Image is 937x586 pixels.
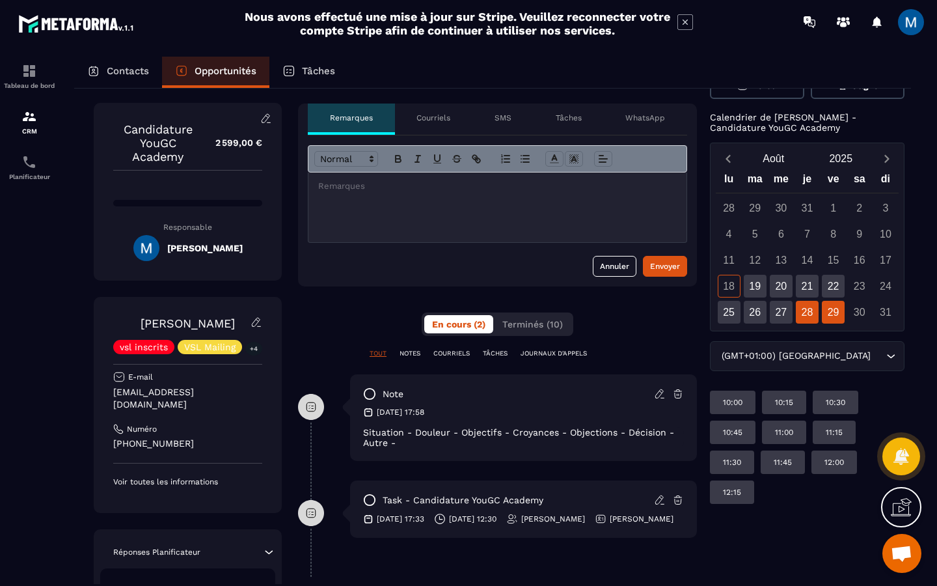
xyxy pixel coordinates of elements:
a: Ouvrir le chat [882,534,921,573]
h5: [PERSON_NAME] [167,243,243,253]
span: En cours (2) [432,319,485,329]
p: 10:30 [826,397,845,408]
a: formationformationCRM [3,99,55,145]
span: (GMT+01:00) [GEOGRAPHIC_DATA] [718,349,873,363]
p: [PHONE_NUMBER] [113,438,262,450]
div: Calendar wrapper [716,170,899,324]
p: Courriels [416,113,450,123]
button: Next month [875,150,899,167]
div: 3 [874,197,897,219]
p: SMS [495,113,511,123]
div: 11 [718,249,740,272]
div: ve [821,170,847,193]
img: formation [21,63,37,79]
div: 19 [744,275,767,298]
p: E-mail [128,372,153,382]
img: logo [18,12,135,35]
p: 11:45 [774,457,792,467]
p: Opportunités [195,65,256,77]
p: [PERSON_NAME] [521,514,585,524]
div: 27 [770,301,793,324]
div: 16 [848,249,871,272]
div: 12 [744,249,767,272]
p: 11:30 [723,457,741,467]
div: 13 [770,249,793,272]
p: Calendrier de [PERSON_NAME] - Candidature YouGC Academy [710,112,904,133]
div: 29 [822,301,845,324]
div: 4 [718,223,740,245]
p: 10:00 [723,397,742,408]
div: lu [716,170,742,193]
p: [DATE] 17:58 [377,407,424,417]
div: 18 [718,275,740,298]
p: Tableau de bord [3,82,55,89]
p: [EMAIL_ADDRESS][DOMAIN_NAME] [113,386,262,411]
p: Planificateur [3,173,55,180]
div: 30 [770,197,793,219]
div: 25 [718,301,740,324]
p: 12:00 [824,457,844,467]
div: 21 [796,275,819,298]
p: 11:00 [775,427,793,438]
div: 31 [874,301,897,324]
div: je [794,170,820,193]
p: Numéro [127,424,157,434]
img: scheduler [21,154,37,170]
div: di [873,170,899,193]
p: 10:45 [723,427,742,438]
a: Opportunités [162,57,269,88]
p: Contacts [107,65,149,77]
p: 11:15 [826,427,843,438]
div: 24 [874,275,897,298]
div: 23 [848,275,871,298]
div: Situation - Douleur - Objectifs - Croyances - Objections - Décision - Autre - [363,427,684,448]
div: 15 [822,249,845,272]
div: 22 [822,275,845,298]
p: 2 599,00 € [202,130,262,156]
p: 10:15 [775,397,793,408]
a: formationformationTableau de bord [3,53,55,99]
div: 20 [770,275,793,298]
div: 30 [848,301,871,324]
div: 17 [874,249,897,272]
p: Tâches [302,65,335,77]
div: 5 [744,223,767,245]
div: Search for option [710,341,904,371]
div: 10 [874,223,897,245]
div: 7 [796,223,819,245]
p: TOUT [370,349,387,358]
h2: Nous avons effectué une mise à jour sur Stripe. Veuillez reconnecter votre compte Stripe afin de ... [244,10,671,37]
div: ma [742,170,768,193]
div: 2 [848,197,871,219]
button: En cours (2) [424,315,493,333]
span: Terminés (10) [502,319,563,329]
p: Remarques [330,113,373,123]
p: Tâches [556,113,582,123]
p: TÂCHES [483,349,508,358]
div: 26 [744,301,767,324]
p: task - Candidature YouGC Academy [383,494,543,507]
img: formation [21,109,37,124]
div: 29 [744,197,767,219]
div: 14 [796,249,819,272]
div: me [768,170,794,193]
a: Tâches [269,57,348,88]
a: Contacts [74,57,162,88]
div: 1 [822,197,845,219]
p: 12:15 [723,487,741,497]
a: schedulerschedulerPlanificateur [3,145,55,190]
div: 6 [770,223,793,245]
p: COURRIELS [433,349,470,358]
p: VSL Mailing [184,342,236,352]
button: Annuler [593,256,636,277]
div: 8 [822,223,845,245]
input: Search for option [873,349,883,363]
p: WhatsApp [625,113,665,123]
div: sa [847,170,873,193]
p: [DATE] 17:33 [377,514,424,524]
div: 9 [848,223,871,245]
p: Réponses Planificateur [113,547,200,557]
button: Terminés (10) [495,315,571,333]
p: +4 [245,342,262,356]
p: [DATE] 12:30 [449,514,496,524]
